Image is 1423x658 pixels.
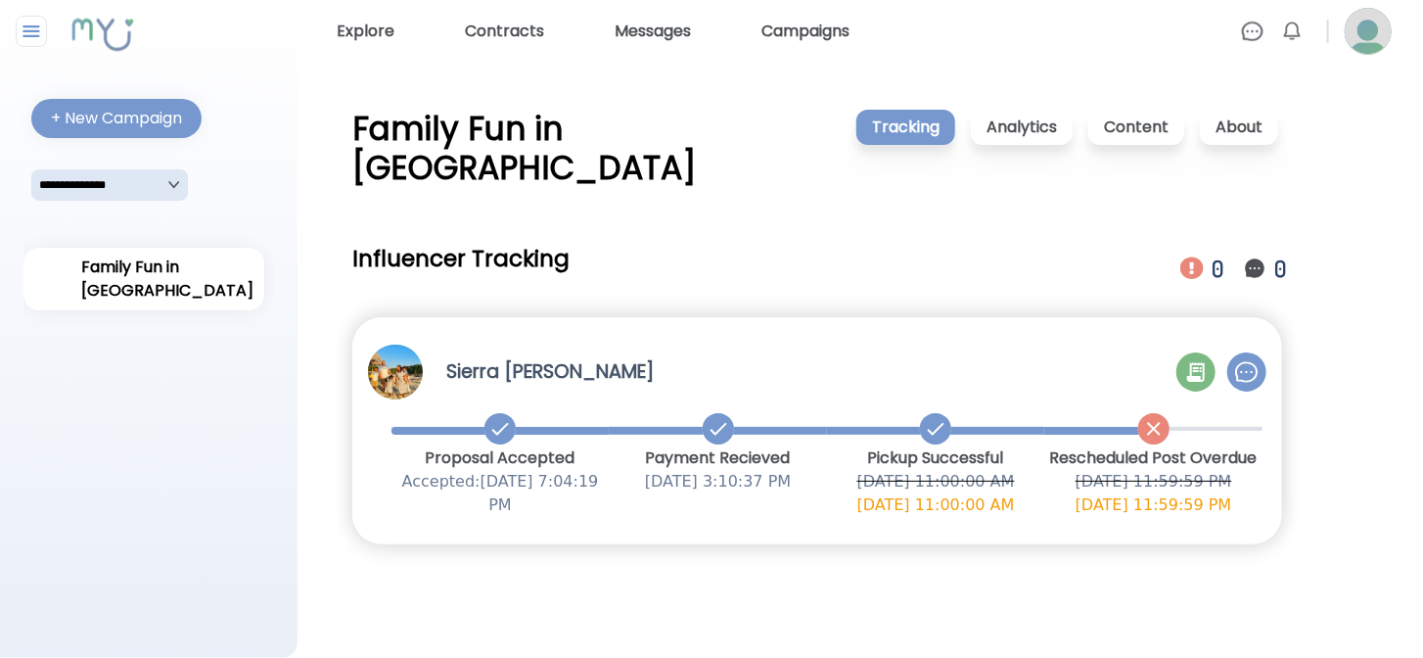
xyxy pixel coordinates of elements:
p: Rescheduled Post Overdue [1044,446,1262,470]
p: [DATE] 11:59:59 PM [1044,493,1262,517]
div: Family Fun in [GEOGRAPHIC_DATA] [352,110,852,188]
a: Explore [329,16,402,47]
img: Chat [1241,20,1264,43]
img: Chat [1235,360,1259,384]
a: Campaigns [754,16,857,47]
a: Messages [607,16,699,47]
div: + New Campaign [51,107,182,130]
h2: Influencer Tracking [352,243,570,274]
p: Accepted: [DATE] 7:04:19 PM [391,470,610,517]
p: [DATE] 3:10:37 PM [609,470,827,493]
img: Notification [1180,257,1204,280]
p: Tracking [856,110,955,145]
h3: Sierra [PERSON_NAME] [446,358,654,386]
div: 0 [1274,252,1290,286]
p: Payment Recieved [609,446,827,470]
p: Analytics [971,110,1073,145]
img: Notification [1243,257,1266,280]
a: Contracts [457,16,552,47]
p: Content [1088,110,1184,145]
p: Pickup Successful [827,446,1045,470]
div: 0 [1212,252,1227,286]
p: [DATE] 11:00:00 AM [827,493,1045,517]
p: Proposal Accepted [391,446,610,470]
img: Bell [1280,20,1304,43]
p: [DATE] 11:59:59 PM [1044,470,1262,493]
p: [DATE] 11:00:00 AM [827,470,1045,493]
img: Profile [1345,8,1392,55]
div: Family Fun in [GEOGRAPHIC_DATA] [81,256,207,303]
img: Profile [368,345,423,399]
p: About [1200,110,1278,145]
button: + New Campaign [31,99,202,138]
img: Close sidebar [20,20,44,43]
